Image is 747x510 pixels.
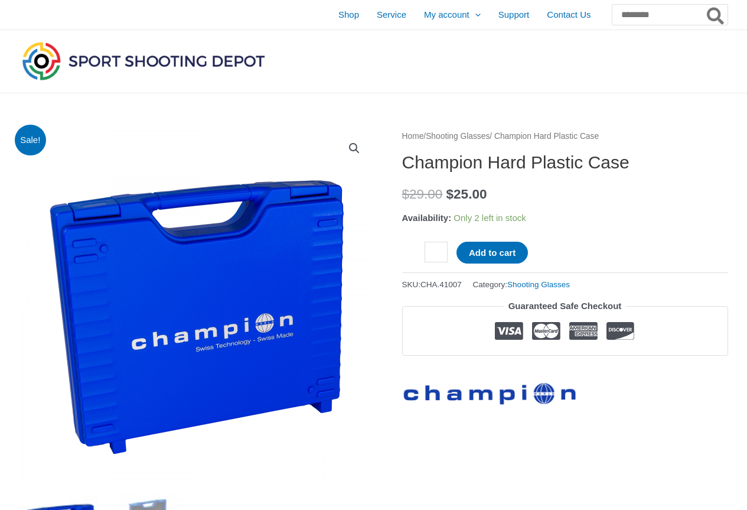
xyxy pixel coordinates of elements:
[402,213,452,223] span: Availability:
[446,187,454,202] span: $
[504,298,627,314] legend: Guaranteed Safe Checkout
[19,39,268,83] img: Sport Shooting Depot
[344,138,365,159] a: View full-screen image gallery
[420,280,462,289] span: CHA.41007
[402,373,579,407] a: Champion
[19,129,374,483] img: Champion Hard Plastic Case
[704,5,728,25] button: Search
[473,277,570,292] span: Category:
[446,187,487,202] bdi: 25.00
[425,242,448,262] input: Product quantity
[402,132,424,141] a: Home
[402,277,462,292] span: SKU:
[402,187,443,202] bdi: 29.00
[426,132,490,141] a: Shooting Glasses
[454,213,526,223] span: Only 2 left in stock
[402,152,728,173] h1: Champion Hard Plastic Case
[402,129,728,144] nav: Breadcrumb
[15,125,46,156] span: Sale!
[402,187,410,202] span: $
[507,280,570,289] a: Shooting Glasses
[456,242,528,264] button: Add to cart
